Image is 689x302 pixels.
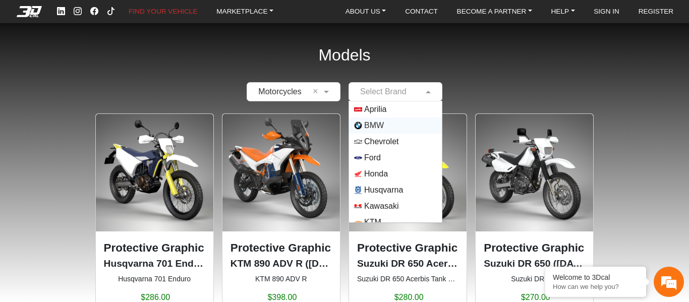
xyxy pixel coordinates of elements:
a: SIGN IN [590,5,623,18]
small: Suzuki DR 650 [484,274,585,284]
p: How can we help you? [553,283,639,290]
a: CONTACT [401,5,442,18]
ng-dropdown-panel: Options List [349,101,442,223]
span: Clean Field [313,86,321,98]
small: Husqvarna 701 Enduro [104,274,205,284]
span: Honda [364,168,388,180]
p: Protective Graphic Kit [484,239,585,257]
a: ABOUT US [341,5,390,18]
div: Welcome to 3Dcal [553,273,639,281]
img: Aprilia [354,105,362,113]
a: BECOME A PARTNER [453,5,536,18]
p: Protective Graphic Kit [357,239,458,257]
span: Husqvarna [364,184,403,196]
img: 701 Enduronull2016-2024 [96,114,213,231]
span: Kawasaki [364,200,398,212]
div: FAQs [68,220,130,252]
img: 890 ADV R null2023-2025 [222,114,340,231]
img: Kawasaki [354,202,362,210]
p: Suzuki DR 650 (1996-2024) [484,257,585,271]
p: KTM 890 ADV R (2023-2025) [231,257,332,271]
h2: Models [318,32,370,78]
div: Chat with us now [68,53,185,66]
img: Husqvarna [354,186,362,194]
img: Chevrolet [354,138,362,146]
img: DR 6501996-2024 [476,114,593,231]
p: Suzuki DR 650 Acerbis Tank 5.3 Gl (1996-2024) [357,257,458,271]
a: FIND YOUR VEHICLE [125,5,201,18]
div: Navigation go back [11,52,26,67]
img: BMW [354,122,362,130]
a: MARKETPLACE [212,5,277,18]
a: HELP [547,5,579,18]
textarea: Type your message and hit 'Enter' [5,185,192,220]
p: Protective Graphic Kit [104,239,205,257]
img: KTM [354,218,362,226]
small: Suzuki DR 650 Acerbis Tank 5.3 Gl [357,274,458,284]
span: Conversation [5,238,68,245]
a: REGISTER [635,5,678,18]
p: Husqvarna 701 Enduro (2016-2024) [104,257,205,271]
span: Aprilia [364,103,386,115]
span: We're online! [59,80,139,175]
p: Protective Graphic Kit [231,239,332,257]
small: KTM 890 ADV R [231,274,332,284]
span: Ford [364,152,381,164]
img: Ford [354,154,362,162]
img: Honda [354,170,362,178]
span: BMW [364,119,384,132]
span: Chevrolet [364,136,398,148]
div: Articles [130,220,192,252]
div: Minimize live chat window [165,5,190,29]
span: KTM [364,216,381,228]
